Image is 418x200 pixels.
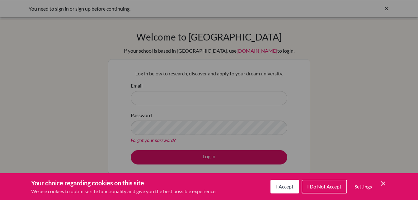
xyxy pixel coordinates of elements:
[355,183,372,189] span: Settings
[31,188,216,195] p: We use cookies to optimise site functionality and give you the best possible experience.
[270,180,299,193] button: I Accept
[302,180,347,193] button: I Do Not Accept
[307,183,341,189] span: I Do Not Accept
[350,180,377,193] button: Settings
[31,178,216,188] h3: Your choice regarding cookies on this site
[276,183,294,189] span: I Accept
[379,180,387,187] button: Save and close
